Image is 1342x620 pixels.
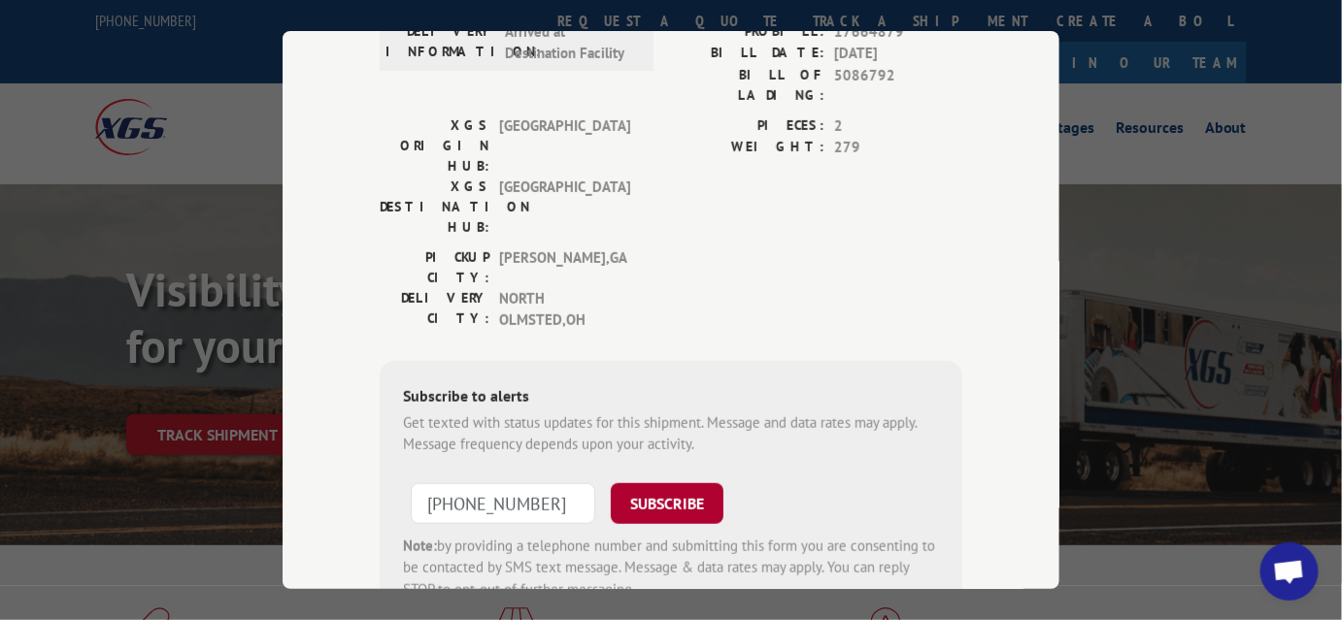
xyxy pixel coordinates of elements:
[671,65,824,106] label: BILL OF LADING:
[411,483,595,524] input: Phone Number
[671,115,824,138] label: PIECES:
[380,247,489,288] label: PICKUP CITY:
[499,247,630,288] span: [PERSON_NAME] , GA
[834,137,962,159] span: 279
[834,21,962,44] span: 17664879
[834,43,962,65] span: [DATE]
[499,288,630,332] span: NORTH OLMSTED , OH
[671,137,824,159] label: WEIGHT:
[499,177,630,238] span: [GEOGRAPHIC_DATA]
[403,536,939,602] div: by providing a telephone number and submitting this form you are consenting to be contacted by SM...
[380,115,489,177] label: XGS ORIGIN HUB:
[834,65,962,106] span: 5086792
[611,483,723,524] button: SUBSCRIBE
[386,21,495,65] label: DELIVERY INFORMATION:
[671,43,824,65] label: BILL DATE:
[403,537,437,555] strong: Note:
[671,21,824,44] label: PROBILL:
[499,115,630,177] span: [GEOGRAPHIC_DATA]
[380,177,489,238] label: XGS DESTINATION HUB:
[403,412,939,456] div: Get texted with status updates for this shipment. Message and data rates may apply. Message frequ...
[834,115,962,138] span: 2
[403,384,939,412] div: Subscribe to alerts
[380,288,489,332] label: DELIVERY CITY:
[505,21,636,65] span: Arrived at Destination Facility
[1260,542,1319,601] div: Open chat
